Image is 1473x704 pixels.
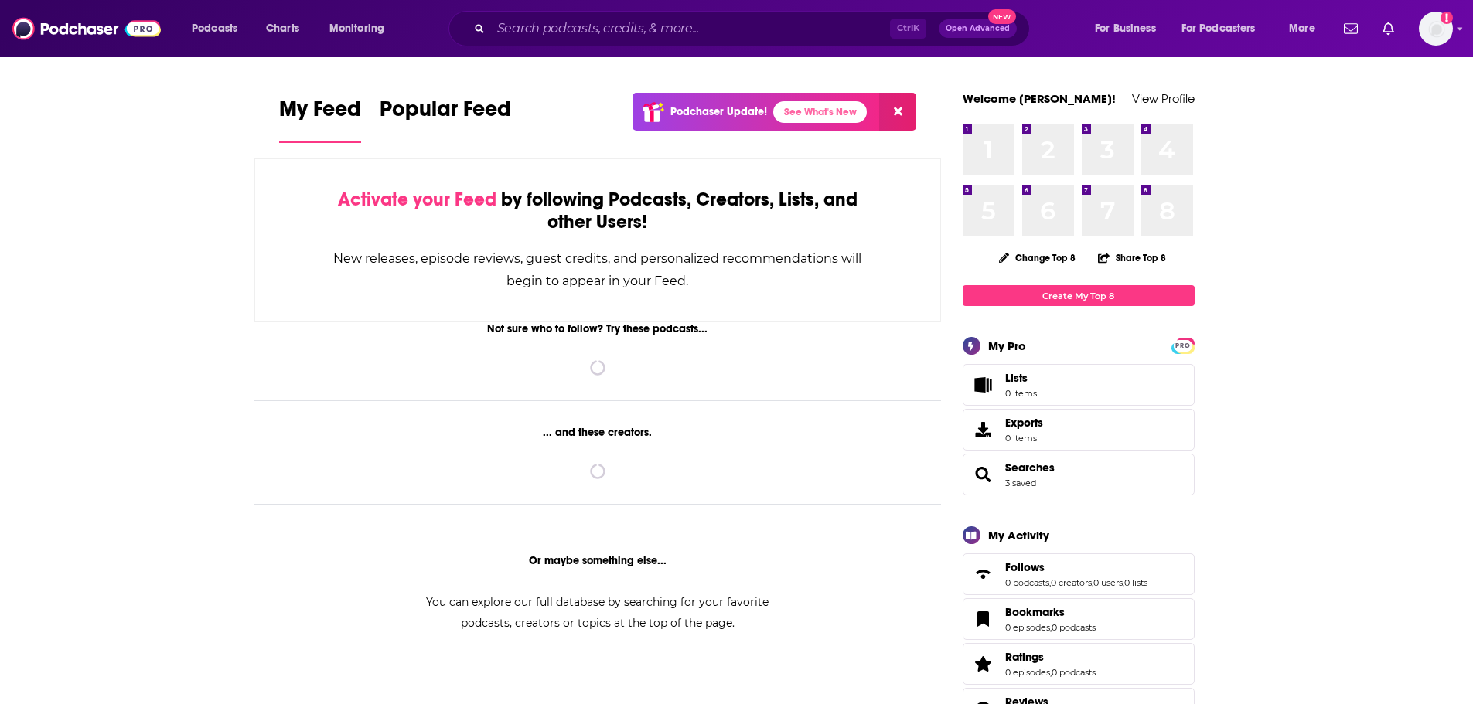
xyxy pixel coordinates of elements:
svg: Add a profile image [1441,12,1453,24]
button: open menu [1084,16,1175,41]
a: 0 users [1093,577,1123,588]
div: Not sure who to follow? Try these podcasts... [254,322,942,335]
a: Welcome [PERSON_NAME]! [963,91,1116,106]
span: Exports [1005,416,1043,430]
a: 3 saved [1005,478,1036,488]
button: Show profile menu [1419,12,1453,46]
span: My Feed [279,96,361,131]
a: Bookmarks [968,608,999,630]
span: , [1123,577,1124,588]
span: , [1092,577,1093,588]
button: open menu [319,16,404,41]
a: Follows [968,563,999,585]
input: Search podcasts, credits, & more... [491,16,890,41]
a: Lists [963,364,1195,406]
span: , [1050,622,1052,633]
a: Show notifications dropdown [1338,15,1364,42]
a: Searches [968,464,999,485]
a: View Profile [1132,91,1195,106]
button: Share Top 8 [1097,243,1167,273]
span: 0 items [1005,388,1037,399]
span: Follows [1005,560,1045,574]
p: Podchaser Update! [670,105,767,118]
span: , [1049,577,1051,588]
span: Podcasts [192,18,237,39]
span: 0 items [1005,433,1043,444]
div: My Pro [988,338,1026,353]
a: Popular Feed [380,96,511,143]
span: Logged in as abasu [1419,12,1453,46]
a: 0 podcasts [1052,667,1096,678]
div: New releases, episode reviews, guest credits, and personalized recommendations will begin to appe... [332,247,864,292]
span: PRO [1174,340,1192,352]
span: Bookmarks [1005,605,1065,619]
button: Open AdvancedNew [939,19,1017,38]
span: Lists [1005,371,1037,385]
span: Ratings [1005,650,1044,664]
div: by following Podcasts, Creators, Lists, and other Users! [332,189,864,233]
a: 0 episodes [1005,667,1050,678]
span: Charts [266,18,299,39]
span: Lists [968,374,999,396]
a: Ratings [1005,650,1096,664]
span: Exports [968,419,999,440]
a: 0 podcasts [1052,622,1096,633]
a: 0 episodes [1005,622,1050,633]
span: For Podcasters [1181,18,1256,39]
span: Open Advanced [946,25,1010,32]
span: For Business [1095,18,1156,39]
span: , [1050,667,1052,678]
span: Searches [963,454,1195,495]
a: Charts [256,16,309,41]
div: Or maybe something else... [254,554,942,567]
span: Follows [963,553,1195,595]
a: My Feed [279,96,361,143]
span: Activate your Feed [338,188,496,211]
img: Podchaser - Follow, Share and Rate Podcasts [12,14,161,43]
div: You can explore our full database by searching for your favorite podcasts, creators or topics at ... [407,592,788,634]
div: ... and these creators. [254,426,942,439]
button: open menu [1171,16,1278,41]
a: Exports [963,409,1195,451]
span: Bookmarks [963,598,1195,640]
span: Ctrl K [890,19,926,39]
a: 0 creators [1051,577,1092,588]
button: open menu [1278,16,1335,41]
a: Follows [1005,560,1147,574]
span: New [988,9,1016,24]
span: Monitoring [329,18,384,39]
span: Ratings [963,643,1195,685]
span: Popular Feed [380,96,511,131]
a: See What's New [773,101,867,123]
a: Create My Top 8 [963,285,1195,306]
img: User Profile [1419,12,1453,46]
a: 0 podcasts [1005,577,1049,588]
a: 0 lists [1124,577,1147,588]
span: More [1289,18,1315,39]
div: Search podcasts, credits, & more... [463,11,1045,46]
div: My Activity [988,528,1049,542]
a: Bookmarks [1005,605,1096,619]
button: open menu [181,16,257,41]
a: Show notifications dropdown [1376,15,1400,42]
span: Lists [1005,371,1028,385]
a: Searches [1005,461,1055,474]
a: PRO [1174,339,1192,351]
a: Ratings [968,653,999,675]
button: Change Top 8 [990,248,1086,267]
